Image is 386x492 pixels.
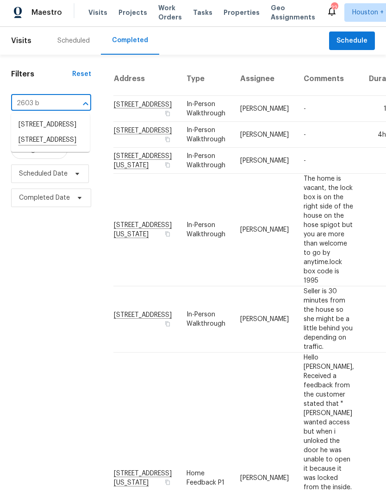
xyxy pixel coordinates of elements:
td: - [296,150,361,176]
span: Tasks [193,12,212,18]
td: [PERSON_NAME] [233,98,296,124]
td: In-Person Walkthrough [179,150,233,176]
button: Copy Address [163,322,172,330]
div: 22 [331,6,337,15]
td: In-Person Walkthrough [179,289,233,355]
button: Copy Address [163,112,172,120]
span: Visits [88,10,107,19]
td: The home is vacant, the lock box is on the right side of the house on the hose spigot but you are... [296,176,361,289]
button: Copy Address [163,138,172,146]
button: Close [79,100,92,113]
span: Schedule [336,38,367,49]
li: [STREET_ADDRESS] [11,120,90,135]
span: Completed Date [19,196,70,205]
td: In-Person Walkthrough [179,176,233,289]
span: Scheduled Date [19,171,68,181]
td: - [296,98,361,124]
button: Copy Address [163,232,172,240]
span: Properties [224,10,260,19]
button: Copy Address [163,163,172,171]
td: [PERSON_NAME] [233,150,296,176]
th: Type [179,64,233,98]
td: In-Person Walkthrough [179,98,233,124]
div: Scheduled [57,38,90,48]
td: Seller is 30 minutes from the house so she might be a little behind you depending on traffic. [296,289,361,355]
button: Copy Address [163,480,172,489]
input: Search for an address... [11,99,65,113]
div: Completed [112,38,148,47]
th: Assignee [233,64,296,98]
span: Projects [118,10,147,19]
td: In-Person Walkthrough [179,124,233,150]
span: Geo Assignments [271,6,315,24]
td: [PERSON_NAME] [233,176,296,289]
span: Visits [11,33,31,53]
td: [PERSON_NAME] [233,289,296,355]
th: Address [113,64,179,98]
span: Work Orders [158,6,182,24]
div: Reset [72,72,91,81]
td: [PERSON_NAME] [233,124,296,150]
button: Schedule [329,34,375,53]
span: Maestro [31,10,62,19]
th: Comments [296,64,361,98]
td: - [296,124,361,150]
h1: Filters [11,72,72,81]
